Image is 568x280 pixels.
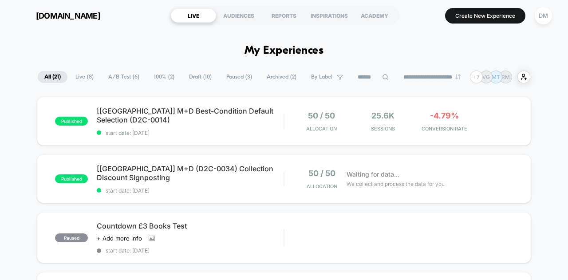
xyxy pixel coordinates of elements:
[352,8,397,23] div: ACADEMY
[261,8,307,23] div: REPORTS
[455,74,461,79] img: end
[55,174,88,183] span: published
[97,187,284,194] span: start date: [DATE]
[38,71,67,83] span: All ( 21 )
[347,180,445,188] span: We collect and process the data for you
[470,71,483,83] div: + 7
[260,71,303,83] span: Archived ( 2 )
[36,11,100,20] span: [DOMAIN_NAME]
[371,111,394,120] span: 25.6k
[97,130,284,136] span: start date: [DATE]
[416,126,473,132] span: CONVERSION RATE
[347,170,399,179] span: Waiting for data...
[171,8,216,23] div: LIVE
[355,126,411,132] span: Sessions
[13,8,103,23] button: [DOMAIN_NAME]
[69,71,100,83] span: Live ( 8 )
[97,221,284,230] span: Countdown £3 Books Test
[182,71,218,83] span: Draft ( 10 )
[307,8,352,23] div: INSPIRATIONS
[97,106,284,124] span: [[GEOGRAPHIC_DATA]] M+D Best-Condition Default Selection (D2C-0014)
[307,183,337,189] span: Allocation
[97,235,142,242] span: + Add more info
[482,74,490,80] p: VG
[147,71,181,83] span: 100% ( 2 )
[55,117,88,126] span: published
[102,71,146,83] span: A/B Test ( 6 )
[501,74,510,80] p: RM
[492,74,500,80] p: MT
[308,169,335,178] span: 50 / 50
[308,111,335,120] span: 50 / 50
[532,7,555,25] button: DM
[245,44,324,57] h1: My Experiences
[97,164,284,182] span: [[GEOGRAPHIC_DATA]] M+D (D2C-0034) Collection Discount Signposting
[430,111,459,120] span: -4.79%
[216,8,261,23] div: AUDIENCES
[306,126,337,132] span: Allocation
[97,247,284,254] span: start date: [DATE]
[220,71,259,83] span: Paused ( 3 )
[311,74,332,80] span: By Label
[535,7,552,24] div: DM
[55,233,88,242] span: paused
[445,8,525,24] button: Create New Experience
